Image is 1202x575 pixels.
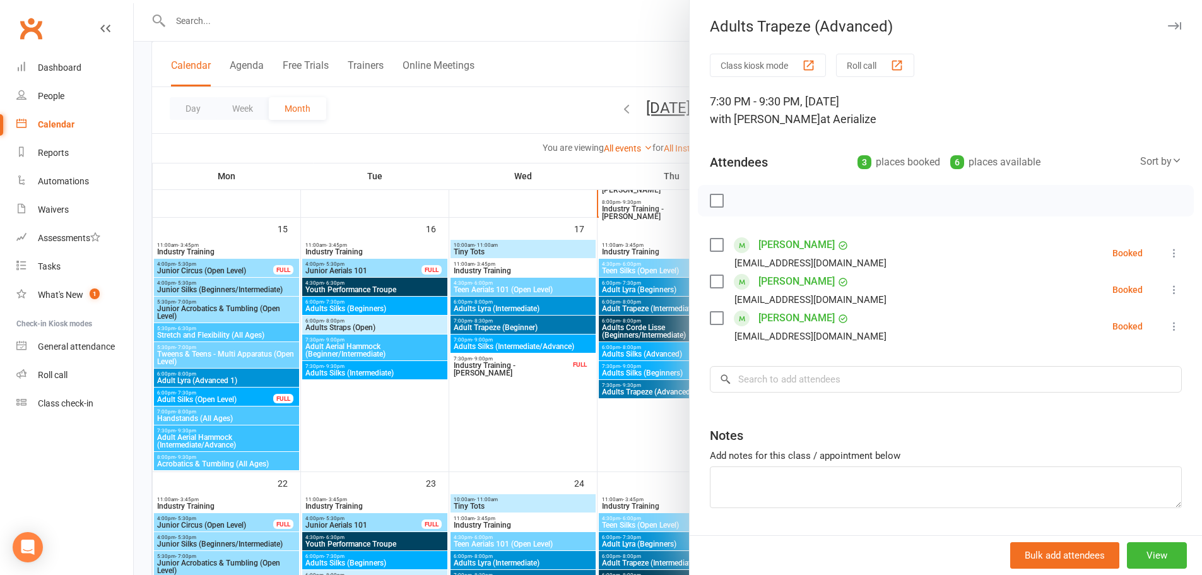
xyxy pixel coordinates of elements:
[16,389,133,418] a: Class kiosk mode
[38,261,61,271] div: Tasks
[16,281,133,309] a: What's New1
[38,148,69,158] div: Reports
[16,252,133,281] a: Tasks
[758,308,835,328] a: [PERSON_NAME]
[836,54,914,77] button: Roll call
[38,91,64,101] div: People
[690,18,1202,35] div: Adults Trapeze (Advanced)
[734,328,887,345] div: [EMAIL_ADDRESS][DOMAIN_NAME]
[950,155,964,169] div: 6
[758,235,835,255] a: [PERSON_NAME]
[857,153,940,171] div: places booked
[38,398,93,408] div: Class check-in
[38,205,69,215] div: Waivers
[1127,542,1187,569] button: View
[710,427,743,444] div: Notes
[16,196,133,224] a: Waivers
[710,153,768,171] div: Attendees
[1140,153,1182,170] div: Sort by
[1112,322,1143,331] div: Booked
[710,366,1182,393] input: Search to add attendees
[734,292,887,308] div: [EMAIL_ADDRESS][DOMAIN_NAME]
[820,112,876,126] span: at Aerialize
[734,255,887,271] div: [EMAIL_ADDRESS][DOMAIN_NAME]
[710,448,1182,463] div: Add notes for this class / appointment below
[13,532,43,562] div: Open Intercom Messenger
[16,54,133,82] a: Dashboard
[16,82,133,110] a: People
[710,54,826,77] button: Class kiosk mode
[710,93,1182,128] div: 7:30 PM - 9:30 PM, [DATE]
[90,288,100,299] span: 1
[38,119,74,129] div: Calendar
[758,271,835,292] a: [PERSON_NAME]
[38,341,115,352] div: General attendance
[857,155,871,169] div: 3
[16,224,133,252] a: Assessments
[1112,249,1143,258] div: Booked
[710,112,820,126] span: with [PERSON_NAME]
[38,176,89,186] div: Automations
[950,153,1040,171] div: places available
[16,167,133,196] a: Automations
[1112,285,1143,294] div: Booked
[16,139,133,167] a: Reports
[38,290,83,300] div: What's New
[15,13,47,44] a: Clubworx
[16,361,133,389] a: Roll call
[38,370,68,380] div: Roll call
[16,333,133,361] a: General attendance kiosk mode
[38,62,81,73] div: Dashboard
[16,110,133,139] a: Calendar
[1010,542,1119,569] button: Bulk add attendees
[38,233,100,243] div: Assessments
